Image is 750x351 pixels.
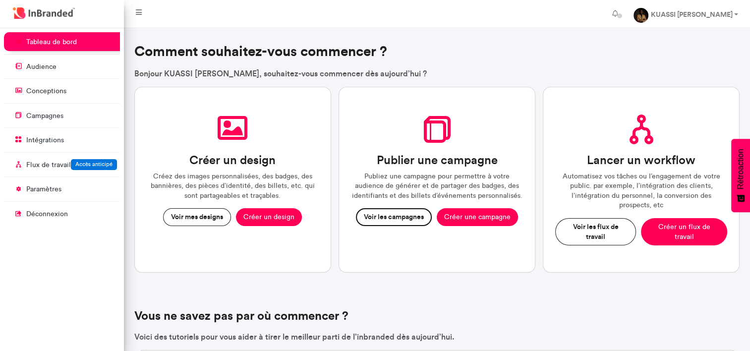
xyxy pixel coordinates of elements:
[731,139,750,212] button: Feedback - Voir l’enquête
[587,153,695,168] h3: Lancer un workflow
[26,135,64,145] p: Intégrations
[26,184,61,194] p: Paramètres
[650,10,732,19] strong: KUASSI [PERSON_NAME]
[134,331,740,342] p: Voici des tutoriels pour vous aider à tirer le meilleur parti de l’inbranded dès aujourd’hui.
[4,57,125,76] a: audience
[134,68,740,79] p: Bonjour KUASSI [PERSON_NAME], souhaitez-vous commencer dès aujourd’hui ?
[134,43,740,60] h3: Comment souhaitez-vous commencer ?
[4,106,125,125] a: Campagnes
[26,111,63,121] p: Campagnes
[134,309,740,323] h4: Vous ne savez pas par où commencer ?
[376,153,497,168] h3: Publier une campagne
[10,5,77,21] img: InBranded Logo
[75,161,113,168] span: Accès anticipé
[4,179,125,198] a: Paramètres
[26,160,71,170] p: Flux de travail
[236,208,302,226] button: Créer un design
[4,32,125,51] a: tableau de bord
[26,37,77,47] p: tableau de bord
[26,62,57,72] p: audience
[26,86,66,96] p: Conceptions
[4,155,125,174] a: Flux de travailAccès anticipé
[189,153,276,168] h3: Créer un design
[641,218,728,245] button: Créer un flux de travail
[4,81,125,100] a: Conceptions
[437,208,518,226] button: Créer une campagne
[351,172,523,201] p: Publiez une campagne pour permettre à votre audience de générer et de partager des badges, des id...
[736,149,745,189] span: Rétroaction
[555,218,635,245] button: Voir les flux de travail
[555,172,727,210] p: Automatisez vos tâches ou l’engagement de votre public. par exemple, l’intégration des clients, l...
[4,130,125,149] a: Intégrations
[626,4,746,24] a: KUASSI [PERSON_NAME]
[163,208,231,226] button: Voir mes designs
[634,8,648,23] img: Profil DP
[356,208,432,226] button: Voir les campagnes
[147,172,319,201] p: Créez des images personnalisées, des badges, des bannières, des pièces d’identité, des billets, e...
[26,209,68,219] p: déconnexion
